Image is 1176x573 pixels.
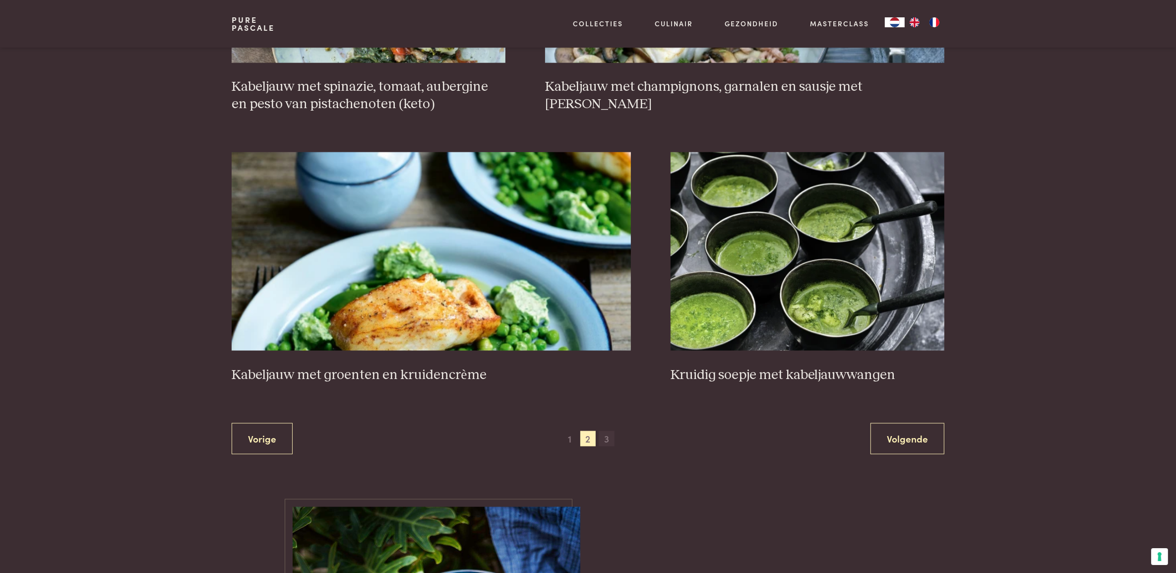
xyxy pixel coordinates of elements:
a: Collecties [573,18,623,29]
a: EN [905,17,925,27]
a: NL [885,17,905,27]
a: Kruidig soepje met kabeljauwwangen Kruidig soepje met kabeljauwwangen [671,152,944,383]
a: Kabeljauw met groenten en kruidencrème Kabeljauw met groenten en kruidencrème [232,152,631,383]
a: Culinair [655,18,693,29]
img: Kruidig soepje met kabeljauwwangen [671,152,944,351]
aside: Language selected: Nederlands [885,17,944,27]
h3: Kruidig soepje met kabeljauwwangen [671,367,944,384]
div: Language [885,17,905,27]
a: Gezondheid [725,18,778,29]
h3: Kabeljauw met spinazie, tomaat, aubergine en pesto van pistachenoten (keto) [232,78,505,113]
button: Uw voorkeuren voor toestemming voor trackingtechnologieën [1151,548,1168,565]
span: 2 [580,431,596,447]
span: 3 [599,431,615,447]
h3: Kabeljauw met champignons, garnalen en sausje met [PERSON_NAME] [545,78,944,113]
h3: Kabeljauw met groenten en kruidencrème [232,367,631,384]
ul: Language list [905,17,944,27]
a: Volgende [870,423,944,454]
a: Masterclass [810,18,869,29]
a: FR [925,17,944,27]
img: Kabeljauw met groenten en kruidencrème [232,152,631,351]
span: 1 [561,431,577,447]
a: Vorige [232,423,293,454]
a: PurePascale [232,16,275,32]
